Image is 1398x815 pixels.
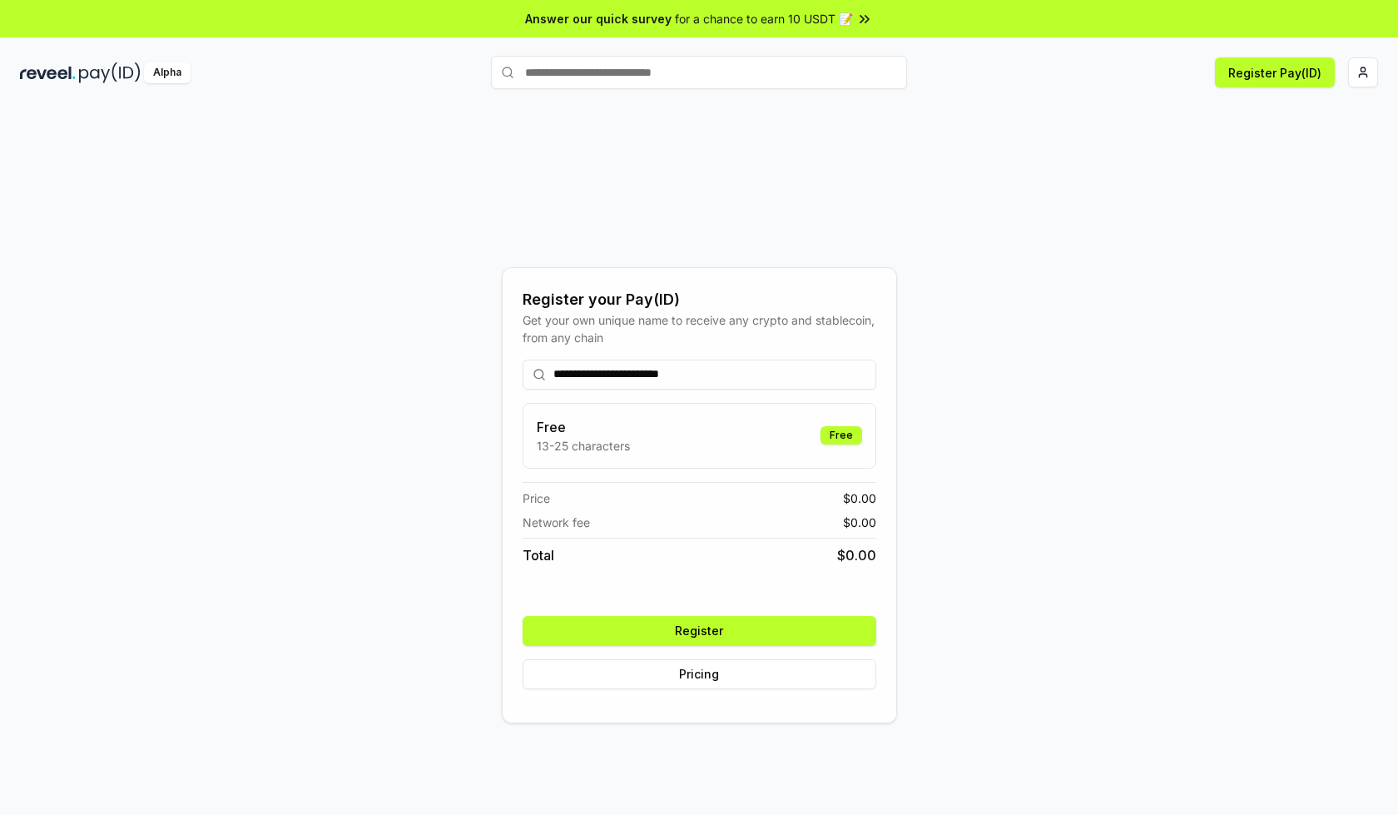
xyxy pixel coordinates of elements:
button: Register Pay(ID) [1215,57,1335,87]
div: Register your Pay(ID) [523,288,876,311]
span: Network fee [523,514,590,531]
span: $ 0.00 [843,514,876,531]
img: pay_id [79,62,141,83]
div: Free [820,426,862,445]
img: reveel_dark [20,62,76,83]
button: Register [523,616,876,646]
span: for a chance to earn 10 USDT 📝 [675,10,853,27]
button: Pricing [523,659,876,689]
span: Price [523,489,550,507]
span: Answer our quick survey [525,10,672,27]
span: Total [523,545,554,565]
span: $ 0.00 [837,545,876,565]
p: 13-25 characters [537,437,630,455]
span: $ 0.00 [843,489,876,507]
h3: Free [537,417,630,437]
div: Get your own unique name to receive any crypto and stablecoin, from any chain [523,311,876,346]
div: Alpha [144,62,191,83]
